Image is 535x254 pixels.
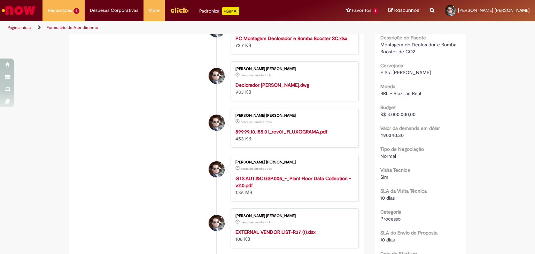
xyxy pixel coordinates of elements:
[5,21,351,34] ul: Trilhas de página
[380,90,421,97] span: BRL - Brazilian Real
[380,167,410,173] b: Visita Técnica
[235,175,351,188] a: GTS.AUT.I&C.GSP.005_-_Plant Floor Data Collection - v2.0.pdf
[235,175,351,196] div: 1.36 MB
[235,229,351,243] div: 108 KB
[380,174,388,180] span: Sim
[235,35,351,49] div: 72.7 KB
[352,7,371,14] span: Favoritos
[235,128,351,142] div: 453 KB
[209,115,225,131] div: Marcelo Lobato Vasconcelos
[1,3,37,17] img: ServiceNow
[73,8,79,14] span: 8
[380,216,401,222] span: Processo
[380,69,431,76] span: F. Sta.[PERSON_NAME]
[241,120,272,124] time: 27/08/2025 14:19:13
[380,237,395,243] span: 10 dias
[380,62,403,69] b: Cervejaria
[380,111,416,117] span: R$ 3.000.000,00
[380,188,427,194] b: SLA da Visita Técnica
[235,160,351,164] div: [PERSON_NAME] [PERSON_NAME]
[209,161,225,177] div: Marcelo Lobato Vasconcelos
[235,229,316,235] a: EXTERNAL VENDOR LIST-R37 (1).xlsx
[8,25,32,30] a: Página inicial
[235,82,309,88] a: Declorador [PERSON_NAME].dwg
[149,7,160,14] span: More
[380,230,437,236] b: SLA do Envio de Proposta
[241,120,272,124] span: cerca de um mês atrás
[235,67,351,71] div: [PERSON_NAME] [PERSON_NAME]
[48,7,72,14] span: Requisições
[241,167,272,171] span: cerca de um mês atrás
[241,73,272,77] span: cerca de um mês atrás
[241,220,272,224] time: 27/08/2025 14:19:12
[380,41,458,55] span: Montagem do Declorador e Bomba Booster de CO2
[235,82,351,95] div: 983 KB
[209,68,225,84] div: Marcelo Lobato Vasconcelos
[222,7,239,15] p: +GenAi
[380,83,395,90] b: Moeda
[380,153,396,159] span: Normal
[380,195,395,201] span: 10 dias
[373,8,378,14] span: 1
[235,214,351,218] div: [PERSON_NAME] [PERSON_NAME]
[380,209,401,215] b: Categoria
[235,114,351,118] div: [PERSON_NAME] [PERSON_NAME]
[235,129,327,135] a: 899.99.10.155.01_rev01_FLUXOGRAMA.pdf
[380,146,424,152] b: Tipo de Negociação
[380,34,426,41] b: Descrição do Pacote
[209,215,225,231] div: Marcelo Lobato Vasconcelos
[380,132,404,138] span: 490340.30
[199,7,239,15] div: Padroniza
[170,5,189,15] img: click_logo_yellow_360x200.png
[90,7,138,14] span: Despesas Corporativas
[47,25,98,30] a: Formulário de Atendimento
[241,220,272,224] span: cerca de um mês atrás
[241,73,272,77] time: 27/08/2025 14:19:14
[458,7,530,13] span: [PERSON_NAME] [PERSON_NAME]
[380,125,440,131] b: Valor da demanda em dólar
[235,35,347,41] a: PC Montagem Declorador e Bomba Booster SC.xlsx
[394,7,419,14] span: Rascunhos
[380,104,396,110] b: Budget
[388,7,419,14] a: Rascunhos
